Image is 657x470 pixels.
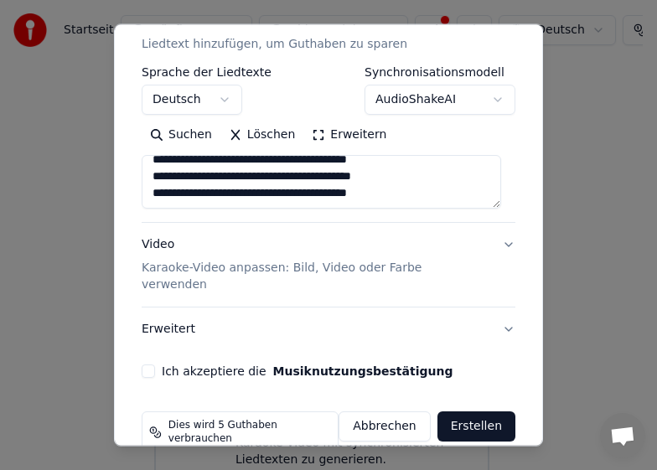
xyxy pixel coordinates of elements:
[162,365,453,377] label: Ich akzeptiere die
[339,411,430,442] button: Abbrechen
[142,236,489,293] div: Video
[168,419,331,446] span: Dies wird 5 Guthaben verbrauchen
[273,365,453,377] button: Ich akzeptiere die
[142,36,407,53] p: Liedtext hinzufügen, um Guthaben zu sparen
[303,121,395,148] button: Erweitern
[437,411,515,442] button: Erstellen
[142,223,515,307] button: VideoKaraoke-Video anpassen: Bild, Video oder Farbe verwenden
[142,260,489,293] p: Karaoke-Video anpassen: Bild, Video oder Farbe verwenden
[142,13,196,29] div: Liedtexte
[142,121,220,148] button: Suchen
[142,307,515,351] button: Erweitert
[142,66,272,78] label: Sprache der Liedtexte
[142,66,515,222] div: LiedtexteLiedtext hinzufügen, um Guthaben zu sparen
[365,66,515,78] label: Synchronisationsmodell
[220,121,303,148] button: Löschen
